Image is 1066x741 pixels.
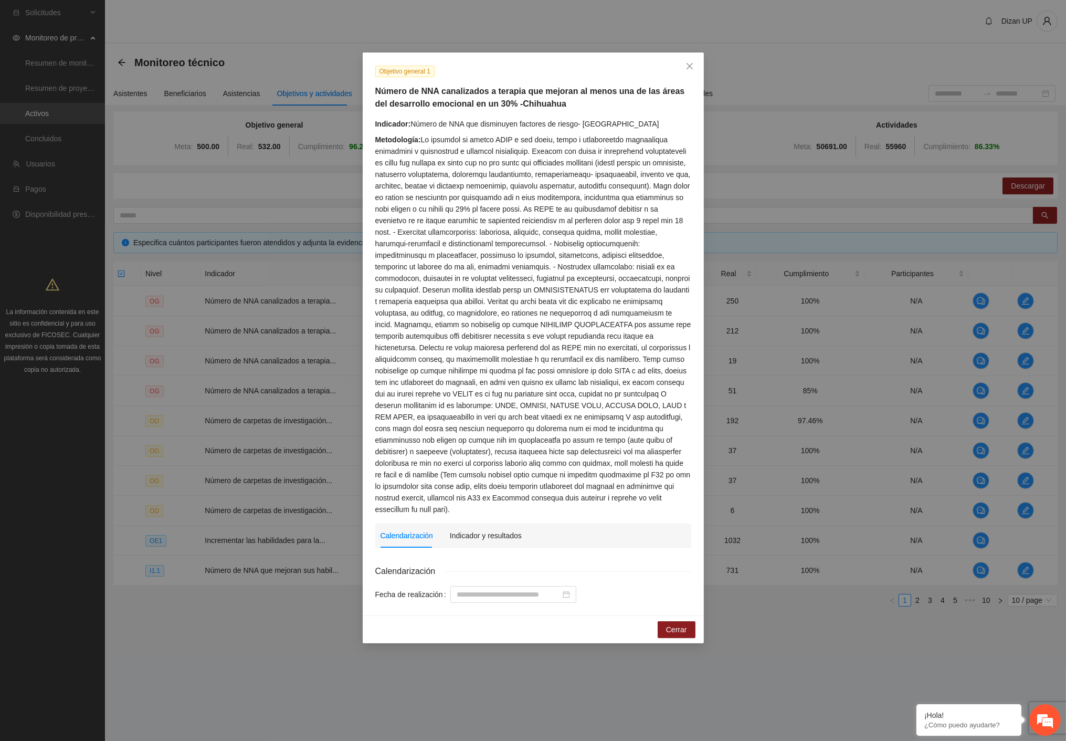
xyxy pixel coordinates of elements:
[375,120,411,128] strong: Indicador:
[172,5,197,30] div: Minimizar ventana de chat en vivo
[61,140,145,246] span: Estamos en línea.
[375,565,444,578] span: Calendarización
[375,118,691,130] div: Número de NNA que disminuyen factores de riesgo- [GEOGRAPHIC_DATA]
[676,53,704,81] button: Close
[375,66,435,77] span: Objetivo general 1
[55,54,176,67] div: Chatee con nosotros ahora
[375,586,450,603] label: Fecha de realización
[666,624,687,635] span: Cerrar
[375,135,421,144] strong: Metodología:
[685,62,694,70] span: close
[924,721,1014,729] p: ¿Cómo puedo ayudarte?
[5,287,200,323] textarea: Escriba su mensaje y pulse “Intro”
[457,589,561,600] input: Fecha de realización
[658,621,695,638] button: Cerrar
[375,134,691,515] div: Lo ipsumdol si ametco ADIP e sed doeiu, tempo i utlaboreetdo magnaaliqua enimadmini v quisnostrud...
[375,85,691,110] h5: Número de NNA canalizados a terapia que mejoran al menos una de las áreas del desarrollo emociona...
[381,530,433,541] div: Calendarización
[450,530,522,541] div: Indicador y resultados
[924,711,1014,719] div: ¡Hola!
